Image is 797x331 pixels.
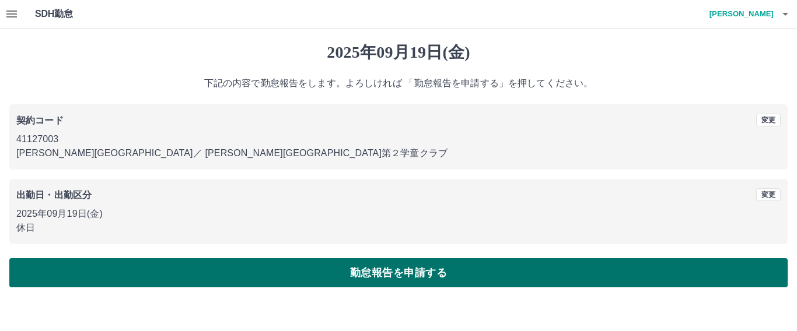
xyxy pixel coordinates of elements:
[16,207,781,221] p: 2025年09月19日(金)
[16,190,92,200] b: 出勤日・出勤区分
[16,115,64,125] b: 契約コード
[756,114,781,126] button: 変更
[16,146,781,160] p: [PERSON_NAME][GEOGRAPHIC_DATA] ／ [PERSON_NAME][GEOGRAPHIC_DATA]第２学童クラブ
[756,188,781,201] button: 変更
[9,43,788,62] h1: 2025年09月19日(金)
[16,132,781,146] p: 41127003
[16,221,781,235] p: 休日
[9,258,788,287] button: 勤怠報告を申請する
[9,76,788,90] p: 下記の内容で勤怠報告をします。よろしければ 「勤怠報告を申請する」を押してください。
